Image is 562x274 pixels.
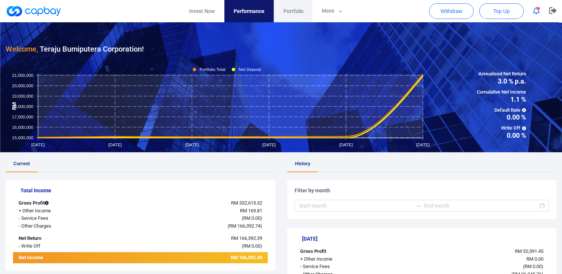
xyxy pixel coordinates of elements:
div: ( ) [400,263,549,271]
div: - Write Off [13,242,119,250]
span: RM 332,615.32 [231,200,262,206]
h5: Total Income [20,187,268,194]
span: RM 0.00 [243,215,260,221]
span: Portfolio [283,7,303,15]
span: 0.00 % [477,132,526,139]
tspan: 18,000,000 [12,104,33,108]
div: ( ) [119,222,268,230]
input: Start month [299,202,413,210]
span: RM 169.81 [240,208,262,213]
tspan: [DATE] [416,143,430,147]
button: Top Up [479,3,524,19]
span: RM 0.00 [524,264,542,269]
div: Net Income [13,254,119,263]
div: ( ) [119,242,268,250]
tspan: 19,000,000 [12,94,33,98]
span: Performance [234,7,264,15]
span: Welcome, [6,45,38,53]
tspan: Portfolio Total [199,67,225,72]
div: - Service Fees [295,263,401,271]
tspan: [DATE] [262,143,276,147]
span: 0.00 % [477,114,526,121]
span: Default Rate [477,107,526,114]
button: Withdraw [429,3,474,19]
div: Gross Profit [295,248,401,255]
div: + Other Income [13,207,119,215]
span: Top Up [493,7,510,15]
tspan: [DATE] [108,143,122,147]
tspan: 20,000,000 [12,84,33,88]
tspan: 16,000,000 [12,125,33,129]
span: swap-right [415,203,421,209]
tspan: [DATE] [31,143,45,147]
h5: [DATE] [302,235,549,242]
span: Current [13,161,30,166]
span: RM 166,392.39 [231,255,262,260]
tspan: RM [12,102,17,110]
div: + Other Income [295,255,401,263]
span: 1.1 % [477,96,526,103]
div: ( ) [119,215,268,222]
div: - Other Charges [13,222,119,230]
span: History [295,161,311,166]
h5: Filter by month [295,187,549,194]
span: 3.0 % p.a. [477,78,526,85]
tspan: Net Deposit [239,67,261,72]
span: RM 52,091.45 [515,248,543,254]
tspan: 21,000,000 [12,73,33,78]
tspan: 17,000,000 [12,114,33,119]
tspan: [DATE] [340,143,353,147]
tspan: 15,000,000 [12,135,33,140]
span: Cumulative Net Income [477,88,526,96]
span: Annualised Net Return [477,70,526,78]
tspan: [DATE] [185,143,199,147]
span: Write Off [477,124,526,132]
div: Net Return [13,235,119,242]
input: End month [424,202,538,210]
span: RM 0.00 [243,243,260,249]
span: to [415,203,421,209]
span: RM 166,392.74 [229,223,260,229]
div: - Service Fees [13,215,119,222]
span: RM 0.00 [526,256,543,262]
div: Gross Profit [13,199,119,207]
span: RM 166,392.39 [231,235,262,241]
h3: Teraju Bumiputera Corporation ! [6,43,144,55]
